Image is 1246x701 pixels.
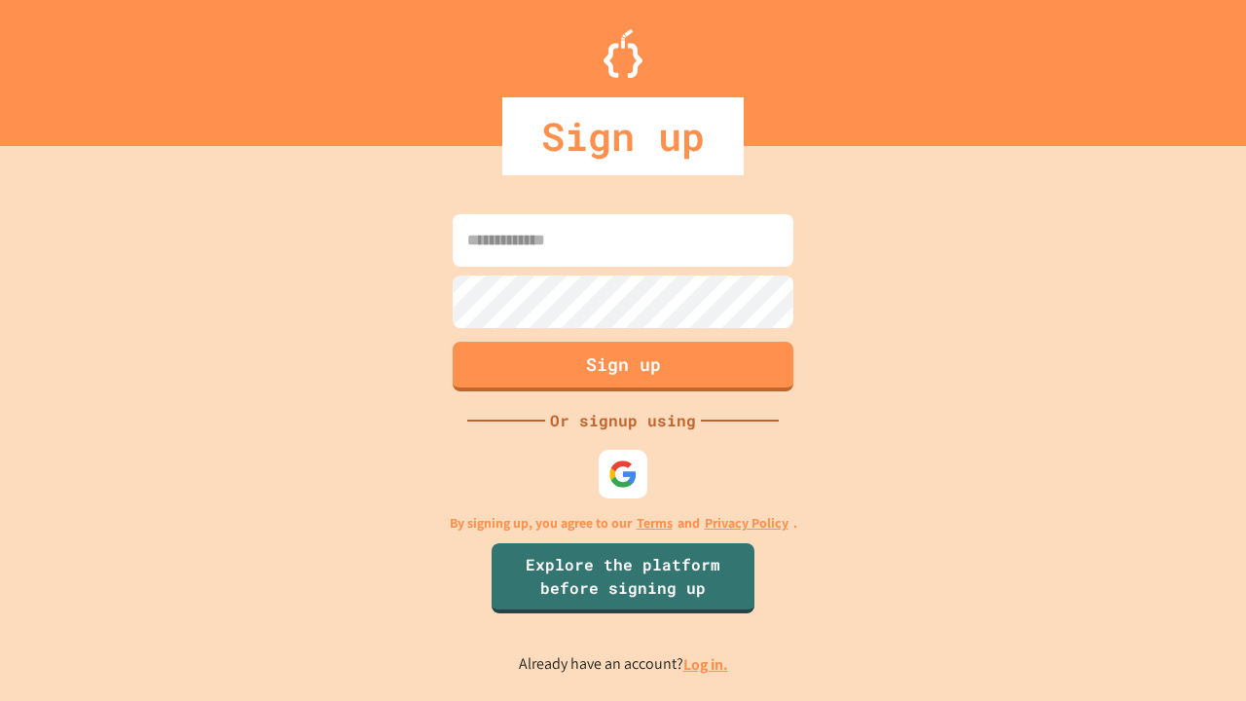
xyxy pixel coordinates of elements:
[604,29,642,78] img: Logo.svg
[608,460,638,489] img: google-icon.svg
[1164,623,1227,682] iframe: chat widget
[637,513,673,534] a: Terms
[453,342,793,391] button: Sign up
[492,543,754,613] a: Explore the platform before signing up
[1084,538,1227,621] iframe: chat widget
[450,513,797,534] p: By signing up, you agree to our and .
[683,654,728,675] a: Log in.
[705,513,788,534] a: Privacy Policy
[545,409,701,432] div: Or signup using
[502,97,744,175] div: Sign up
[519,652,728,677] p: Already have an account?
